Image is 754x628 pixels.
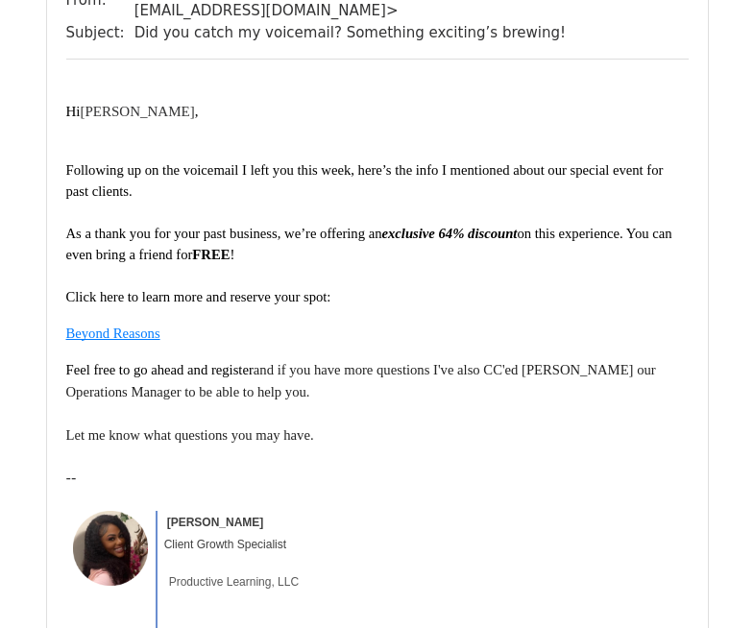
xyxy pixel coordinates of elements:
span: Let me know what questions you may have. [66,427,314,443]
font: [PERSON_NAME] [66,104,199,119]
span: and if you have more questions I've also CC'ed [PERSON_NAME] our Operations Manager to be able to... [66,362,660,399]
font: , [195,104,199,119]
td: Did you catch my voicemail? Something exciting’s brewing! [134,22,689,44]
iframe: Chat Widget [658,536,754,628]
span: exclusive 64% discount [382,226,518,241]
span: Beyond Reasons [66,326,160,341]
span: Feel free to go ahead and register [66,362,254,377]
b: FREE [192,247,230,262]
span: on this experience. You can even bring a friend for ! [66,226,676,262]
span: Client Growth Specialist [164,538,286,551]
span: Following up on the voicemail I left you this week, here’s the info I mentioned about our special... [66,162,668,199]
a: Beyond Reasons [66,324,160,342]
img: AIorK4xVDY8CAds7Dp5NJDLB7yhPhm_FxpCcdjZxYInitM_STlh2G_ACbIk5Q3jlomlq_a9r5G6Pg8ipYMGD [73,511,149,587]
span: Click here to learn more and reserve your spot: [66,289,331,304]
span: As a thank you for your past business, we’re offering an [66,226,382,241]
span: -- [66,470,77,487]
font: Hi [66,104,81,119]
span: Productive Learning, LLC [169,575,299,589]
td: Subject: [66,22,134,44]
span: [PERSON_NAME] [167,516,264,529]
